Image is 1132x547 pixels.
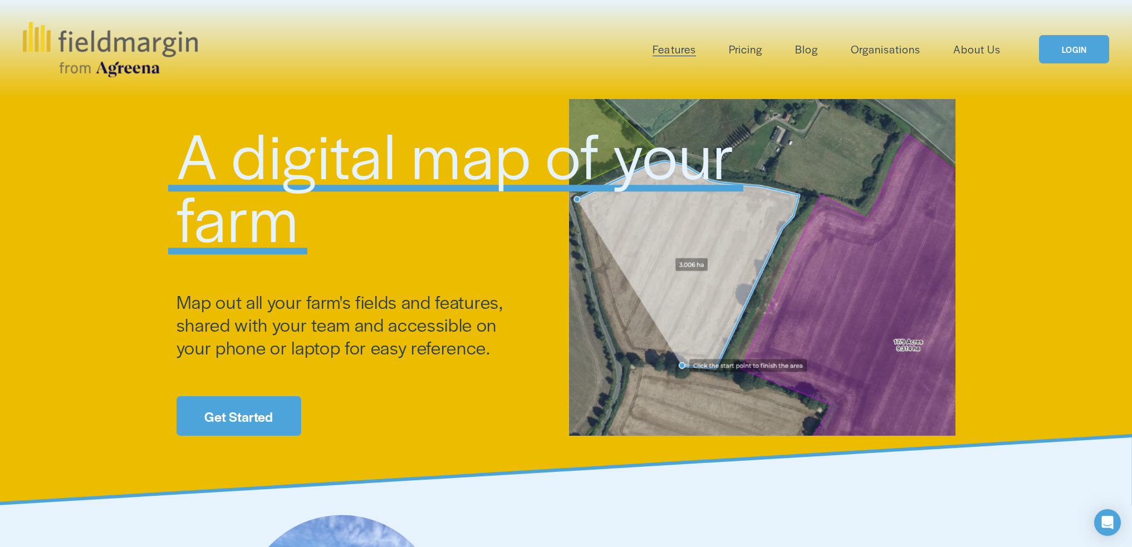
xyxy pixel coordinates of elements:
a: Pricing [729,40,762,58]
a: Organisations [851,40,920,58]
span: A digital map of your farm [177,109,749,260]
a: Blog [795,40,818,58]
span: Features [653,41,695,57]
img: fieldmargin.com [23,22,198,77]
a: folder dropdown [653,40,695,58]
div: Open Intercom Messenger [1094,509,1121,536]
span: Map out all your farm's fields and features, shared with your team and accessible on your phone o... [177,289,508,359]
a: Get Started [177,396,301,436]
a: LOGIN [1039,35,1109,63]
a: About Us [953,40,1001,58]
